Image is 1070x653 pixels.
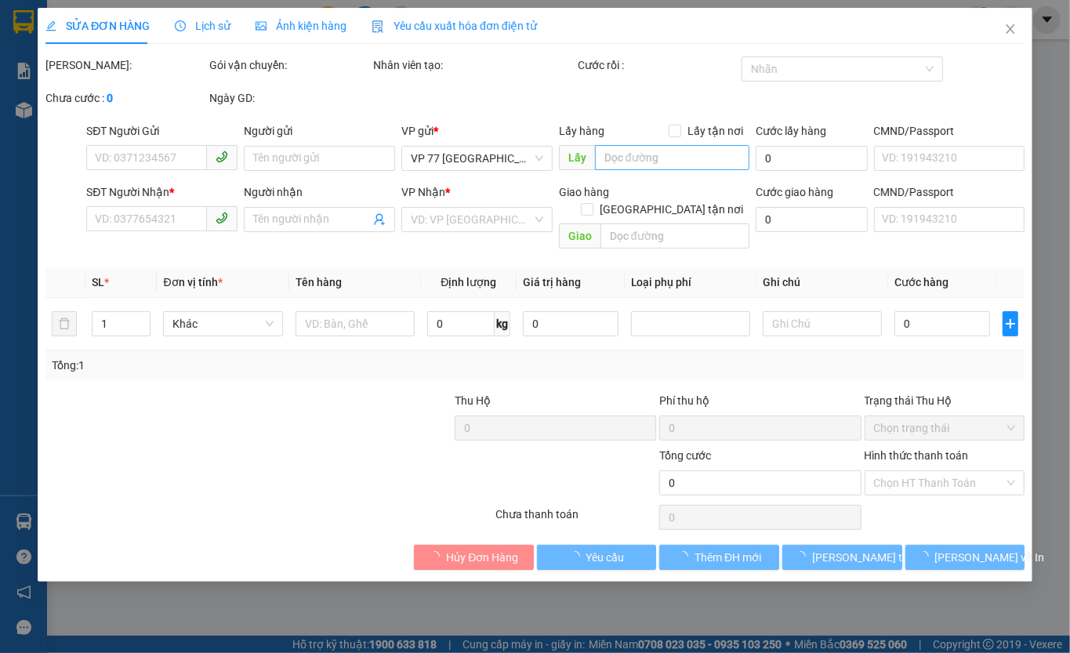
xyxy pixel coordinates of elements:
input: Dọc đường [595,145,749,170]
div: Người nhận [244,183,395,201]
span: Yêu cầu [586,549,624,566]
input: Cước lấy hàng [756,146,868,171]
span: Ảnh kiện hàng [256,20,346,32]
span: user-add [373,213,386,226]
div: VP gửi [401,122,553,140]
span: Chọn trạng thái [873,416,1015,440]
button: [PERSON_NAME] thay đổi [782,545,902,570]
span: [PERSON_NAME] thay đổi [812,549,938,566]
span: loading [568,551,586,562]
div: SĐT Người Gửi [86,122,238,140]
div: Trạng thái Thu Hộ [864,392,1025,409]
button: Hủy Đơn Hàng [414,545,534,570]
button: plus [1002,311,1018,336]
th: Loại phụ phí [624,267,756,298]
span: loading [677,551,695,562]
label: Cước lấy hàng [756,125,826,137]
span: Thêm ĐH mới [695,549,761,566]
span: Cước hàng [894,276,948,288]
span: Thu Hộ [455,394,491,407]
span: Đơn vị tính [163,276,222,288]
label: Hình thức thanh toán [864,449,968,462]
span: Yêu cầu xuất hóa đơn điện tử [372,20,537,32]
span: VP 77 Thái Nguyên [411,147,543,170]
span: VP Nhận [401,186,445,198]
span: [PERSON_NAME] và In [935,549,1045,566]
button: delete [52,311,77,336]
span: Giao hàng [559,186,609,198]
div: [PERSON_NAME]: [45,56,206,74]
button: Close [988,8,1032,52]
span: Lấy [559,145,595,170]
input: Dọc đường [600,223,749,249]
span: SL [92,276,104,288]
div: Người gửi [244,122,395,140]
span: loading [795,551,812,562]
div: Ngày GD: [209,89,370,107]
div: Cước rồi : [578,56,738,74]
span: Giao [559,223,600,249]
div: Tổng: 1 [52,357,415,374]
span: picture [256,20,267,31]
button: Thêm ĐH mới [659,545,779,570]
span: Khác [172,312,273,336]
span: Lịch sử [175,20,230,32]
input: Cước giao hàng [756,207,868,232]
div: SĐT Người Nhận [86,183,238,201]
span: Hủy Đơn Hàng [446,549,518,566]
th: Ghi chú [756,267,888,298]
div: Nhân viên tạo: [373,56,575,74]
span: Tổng cước [659,449,711,462]
span: Lấy tận nơi [681,122,749,140]
span: kg [495,311,510,336]
div: Gói vận chuyển: [209,56,370,74]
span: Định lượng [441,276,496,288]
div: Chưa cước : [45,89,206,107]
label: Cước giao hàng [756,186,833,198]
b: 0 [107,92,113,104]
span: edit [45,20,56,31]
span: Giá trị hàng [523,276,581,288]
span: close [1004,23,1017,35]
div: Phí thu hộ [659,392,861,415]
div: Chưa thanh toán [494,506,658,533]
span: SỬA ĐƠN HÀNG [45,20,150,32]
span: [GEOGRAPHIC_DATA] tận nơi [593,201,749,218]
input: VD: Bàn, Ghế [295,311,414,336]
span: loading [918,551,935,562]
span: Tên hàng [295,276,341,288]
span: Lấy hàng [559,125,604,137]
button: Yêu cầu [537,545,657,570]
input: Ghi Chú [763,311,882,336]
button: [PERSON_NAME] và In [905,545,1025,570]
div: CMND/Passport [873,122,1025,140]
span: plus [1003,317,1017,330]
div: CMND/Passport [873,183,1025,201]
span: phone [216,151,228,163]
span: phone [216,212,228,224]
span: clock-circle [175,20,186,31]
span: loading [429,551,446,562]
img: icon [372,20,384,33]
